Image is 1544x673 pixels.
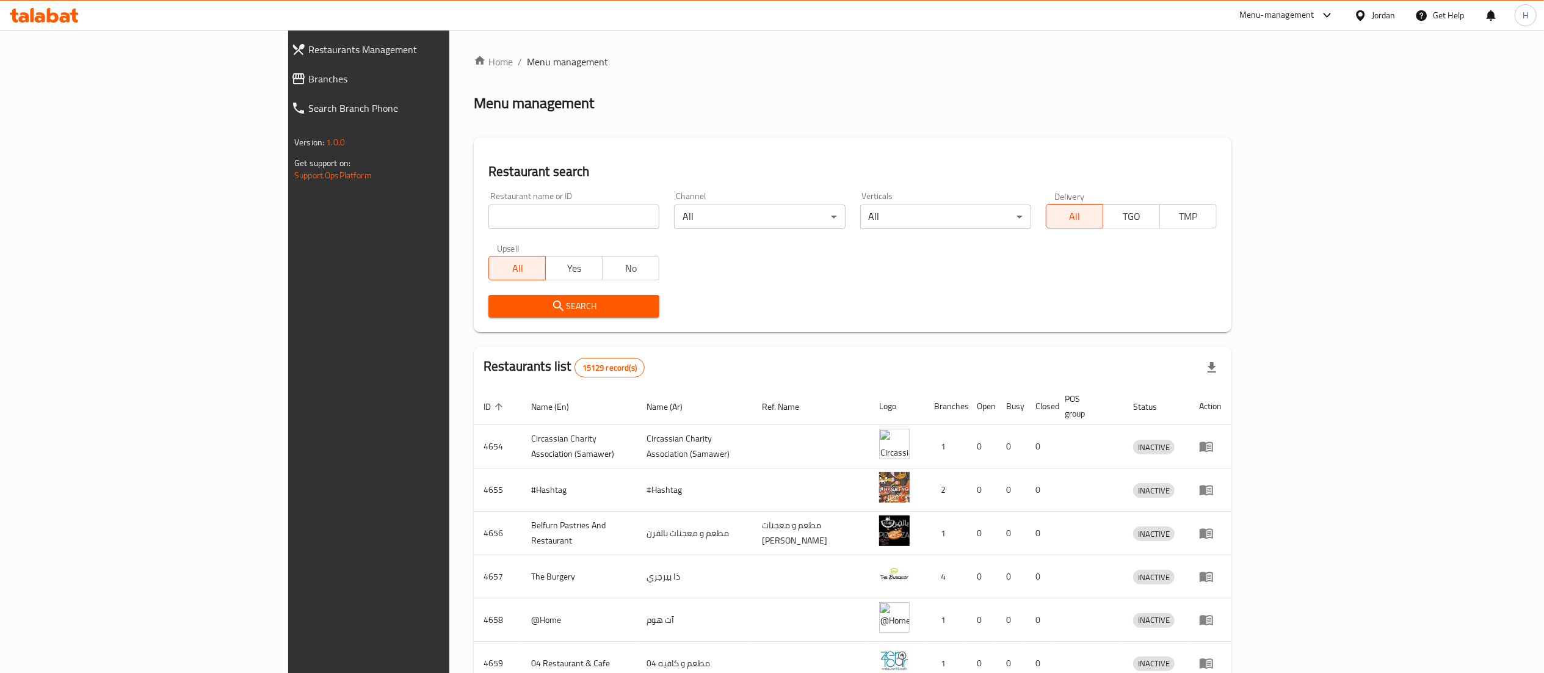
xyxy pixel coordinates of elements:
td: Belfurn Pastries And Restaurant [521,512,637,555]
div: INACTIVE [1133,483,1175,498]
td: 0 [967,468,996,512]
a: Search Branch Phone [281,93,546,123]
img: ​Circassian ​Charity ​Association​ (Samawer) [879,429,910,459]
td: 2 [924,468,967,512]
div: INACTIVE [1133,613,1175,628]
td: 0 [967,512,996,555]
a: Restaurants Management [281,35,546,64]
button: Search [488,295,659,318]
input: Search for restaurant name or ID.. [488,205,659,229]
span: Get support on: [294,155,350,171]
div: Menu-management [1239,8,1314,23]
button: TMP [1159,204,1217,228]
span: INACTIVE [1133,613,1175,627]
div: Menu [1199,613,1222,627]
div: Total records count [574,358,645,377]
button: All [488,256,546,280]
td: 0 [996,425,1026,468]
span: TMP [1165,208,1212,225]
th: Open [967,388,996,425]
td: 0 [1026,468,1055,512]
span: 1.0.0 [326,134,345,150]
span: Search Branch Phone [308,101,536,115]
th: Busy [996,388,1026,425]
div: INACTIVE [1133,526,1175,541]
span: 15129 record(s) [575,362,644,374]
span: Menu management [527,54,608,69]
span: TGO [1108,208,1155,225]
h2: Restaurants list [484,357,645,377]
span: Ref. Name [762,399,815,414]
img: @Home [879,602,910,633]
div: All [674,205,845,229]
td: 0 [1026,555,1055,598]
th: Action [1189,388,1231,425]
span: INACTIVE [1133,440,1175,454]
div: Export file [1197,353,1227,382]
div: All [860,205,1031,229]
span: Version: [294,134,324,150]
label: Upsell [497,244,520,252]
div: Menu [1199,482,1222,497]
td: 1 [924,598,967,642]
span: All [1051,208,1098,225]
td: 0 [996,468,1026,512]
td: 0 [996,598,1026,642]
div: Jordan [1372,9,1396,22]
td: 0 [967,598,996,642]
td: 0 [967,555,996,598]
th: Closed [1026,388,1055,425]
th: Branches [924,388,967,425]
td: 0 [996,555,1026,598]
button: No [602,256,659,280]
td: مطعم و معجنات بالفرن [637,512,752,555]
td: The Burgery [521,555,637,598]
span: ID [484,399,507,414]
td: 4 [924,555,967,598]
span: Name (En) [531,399,585,414]
div: Menu [1199,656,1222,671]
td: 0 [1026,598,1055,642]
button: All [1046,204,1103,228]
span: Branches [308,71,536,86]
span: Restaurants Management [308,42,536,57]
div: Menu [1199,526,1222,540]
img: Belfurn Pastries And Restaurant [879,515,910,546]
td: مطعم و معجنات [PERSON_NAME] [752,512,869,555]
div: Menu [1199,439,1222,454]
div: INACTIVE [1133,657,1175,671]
span: All [494,260,541,277]
label: Delivery [1054,192,1085,200]
span: INACTIVE [1133,527,1175,541]
td: @Home [521,598,637,642]
span: INACTIVE [1133,484,1175,498]
span: INACTIVE [1133,570,1175,584]
td: آت هوم [637,598,752,642]
a: Branches [281,64,546,93]
td: #Hashtag [521,468,637,512]
button: Yes [545,256,603,280]
img: #Hashtag [879,472,910,503]
td: 0 [1026,512,1055,555]
th: Logo [869,388,924,425]
td: 0 [967,425,996,468]
span: POS group [1065,391,1109,421]
a: Support.OpsPlatform [294,167,372,183]
span: INACTIVE [1133,657,1175,671]
div: Menu [1199,569,1222,584]
td: ​Circassian ​Charity ​Association​ (Samawer) [521,425,637,468]
span: Status [1133,399,1173,414]
span: Search [498,299,650,314]
span: Yes [551,260,598,277]
span: No [607,260,654,277]
span: Name (Ar) [647,399,698,414]
img: The Burgery [879,559,910,589]
td: 0 [1026,425,1055,468]
td: ​Circassian ​Charity ​Association​ (Samawer) [637,425,752,468]
button: TGO [1103,204,1160,228]
nav: breadcrumb [474,54,1231,69]
h2: Restaurant search [488,162,1217,181]
td: 0 [996,512,1026,555]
